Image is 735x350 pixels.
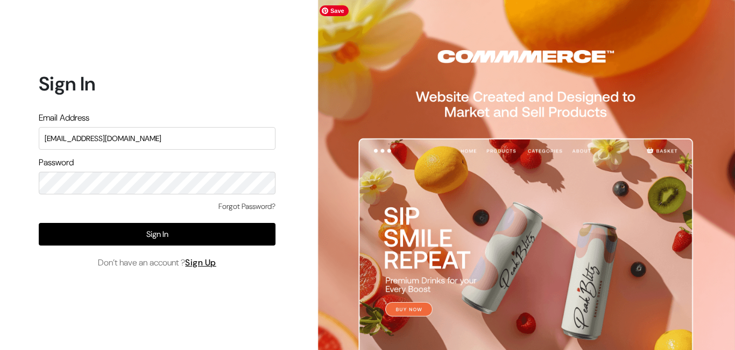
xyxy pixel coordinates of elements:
[39,223,275,246] button: Sign In
[320,5,349,16] span: Save
[39,72,275,95] h1: Sign In
[39,111,89,124] label: Email Address
[218,201,275,212] a: Forgot Password?
[39,156,74,169] label: Password
[185,257,216,268] a: Sign Up
[98,256,216,269] span: Don’t have an account ?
